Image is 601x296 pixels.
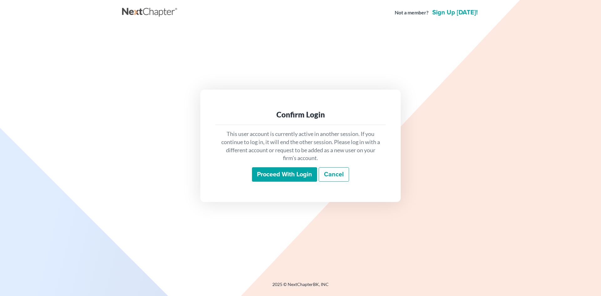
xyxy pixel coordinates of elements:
input: Proceed with login [252,167,317,182]
p: This user account is currently active in another session. If you continue to log in, it will end ... [220,130,381,162]
a: Cancel [319,167,349,182]
div: 2025 © NextChapterBK, INC [122,281,479,293]
div: Confirm Login [220,110,381,120]
strong: Not a member? [395,9,429,16]
a: Sign up [DATE]! [431,9,479,16]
